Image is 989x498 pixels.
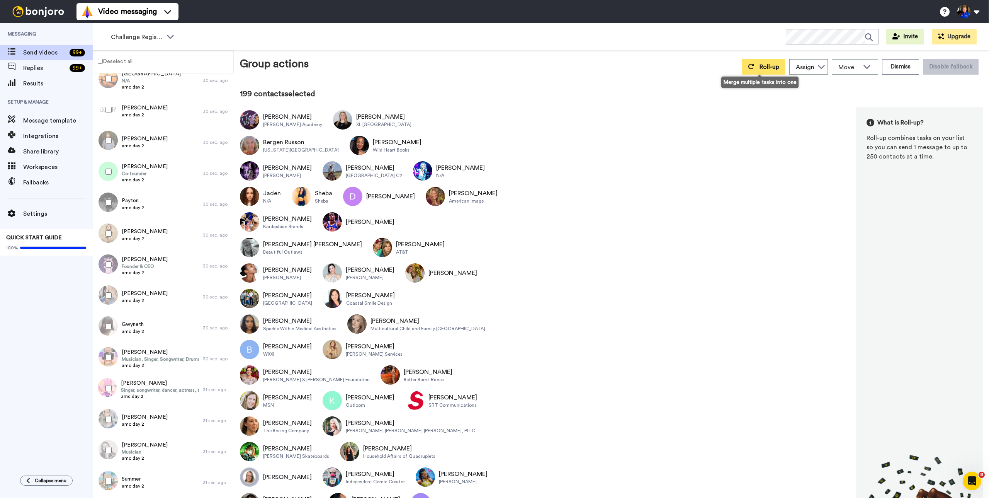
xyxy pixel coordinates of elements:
[346,342,403,351] div: [PERSON_NAME]
[413,161,432,181] img: Image of Haley
[263,367,370,377] div: [PERSON_NAME]
[867,133,972,161] div: Roll-up combines tasks on your list so you can send 1 message to up to 250 contacts at a time.
[121,379,199,387] span: [PERSON_NAME]
[98,59,103,64] input: Deselect all
[838,63,859,72] span: Move
[323,161,342,181] img: Image of Suni Olkjer
[23,147,93,156] span: Share library
[203,263,230,269] div: 30 sec. ago
[404,367,452,377] div: [PERSON_NAME]
[263,275,312,281] div: [PERSON_NAME]
[23,79,93,88] span: Results
[333,110,352,130] img: Image of Jacquie Gruenwald
[416,467,435,487] img: Image of Lori
[263,249,362,255] div: Beautiful Outlaws
[263,291,312,300] div: [PERSON_NAME]
[263,121,322,128] div: [PERSON_NAME] Academy
[373,238,392,257] img: Image of Andrea
[122,228,168,235] span: [PERSON_NAME]
[346,469,405,479] div: [PERSON_NAME]
[122,297,168,304] span: amc day 2
[122,356,199,362] span: Musician, Singer, Songwriter, Drummer
[122,290,168,297] span: [PERSON_NAME]
[122,104,168,112] span: [PERSON_NAME]
[292,187,311,206] img: Image of Sheba
[6,235,62,240] span: QUICK START GUIDE
[428,402,477,408] div: SRT Communications
[122,135,168,143] span: [PERSON_NAME]
[203,387,230,393] div: 31 sec. ago
[240,263,259,283] img: Image of Lori Harvey
[263,444,329,453] div: [PERSON_NAME]
[240,391,259,410] img: Image of Kathy Clemens
[203,170,230,176] div: 30 sec. ago
[428,268,477,278] div: [PERSON_NAME]
[396,240,445,249] div: [PERSON_NAME]
[263,163,312,172] div: [PERSON_NAME]
[439,469,488,479] div: [PERSON_NAME]
[796,63,814,72] div: Assign
[263,198,281,204] div: N/A
[263,342,312,351] div: [PERSON_NAME]
[203,139,230,145] div: 30 sec. ago
[356,121,411,128] div: XL [GEOGRAPHIC_DATA]
[122,413,168,421] span: [PERSON_NAME]
[923,59,979,75] button: Disable fallback
[263,223,312,230] div: Kardashian Brands
[346,300,395,306] div: Coastal Smile Design
[343,187,362,206] img: Image of Dorothy L
[240,467,259,487] img: Image of Mary Bramwell
[263,316,336,326] div: [PERSON_NAME]
[404,377,452,383] div: Better Barrel Races
[263,393,312,402] div: [PERSON_NAME]
[240,442,259,461] img: Image of Penny
[405,263,425,283] img: Image of Cheryl Chausse
[979,472,985,478] span: 8
[203,418,230,424] div: 31 sec. ago
[122,441,168,449] span: [PERSON_NAME]
[23,63,66,73] span: Replies
[122,455,168,461] span: amc day 2
[240,89,983,99] div: 199 contacts selected
[263,189,281,198] div: Jaden
[203,479,230,486] div: 31 sec. ago
[263,428,312,434] div: The Boeing Company
[263,300,312,306] div: [GEOGRAPHIC_DATA]
[363,444,435,453] div: [PERSON_NAME]
[70,49,85,56] div: 99 +
[122,348,199,356] span: [PERSON_NAME]
[6,245,18,251] span: 100%
[405,391,425,410] img: Image of Shelly
[263,138,339,147] div: Bergen Russon
[886,29,924,44] a: Invite
[346,172,402,179] div: [GEOGRAPHIC_DATA] C2
[122,205,144,211] span: amc day 2
[263,172,312,179] div: [PERSON_NAME]
[23,116,93,125] span: Message template
[263,240,362,249] div: [PERSON_NAME] [PERSON_NAME]
[346,275,394,281] div: [PERSON_NAME]
[263,326,336,332] div: Sparkle Within Medical Aesthetics
[122,235,168,242] span: amc day 2
[436,172,485,179] div: N/A
[23,178,93,187] span: Fallbacks
[932,29,977,44] button: Upgrade
[373,138,421,147] div: [PERSON_NAME]
[9,6,67,17] img: bj-logo-header-white.svg
[203,294,230,300] div: 30 sec. ago
[346,163,402,172] div: [PERSON_NAME]
[346,291,395,300] div: [PERSON_NAME]
[346,217,394,227] div: [PERSON_NAME]
[23,48,66,57] span: Send videos
[240,416,259,436] img: Image of Pam Mcveigh
[381,365,400,385] img: Image of Samantha Barcheers
[122,362,199,368] span: amc day 2
[426,187,445,206] img: Image of Debbie Neff
[23,162,93,172] span: Workspaces
[263,265,312,275] div: [PERSON_NAME]
[203,356,230,362] div: 30 sec. ago
[263,214,312,223] div: [PERSON_NAME]
[428,393,477,402] div: [PERSON_NAME]
[35,478,66,484] span: Collapse menu
[23,209,93,218] span: Settings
